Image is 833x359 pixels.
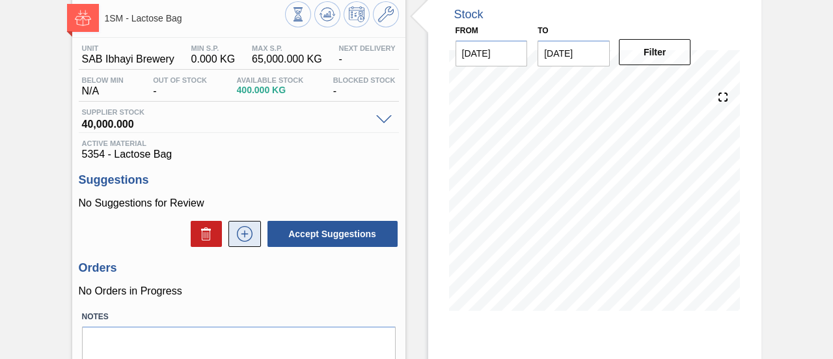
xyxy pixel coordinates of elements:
[285,1,311,27] button: Stocks Overview
[237,76,304,84] span: Available Stock
[252,44,322,52] span: MAX S.P.
[82,139,396,147] span: Active Material
[336,44,399,65] div: -
[82,308,396,326] label: Notes
[330,76,399,97] div: -
[252,53,322,65] span: 65,000.000 KG
[267,221,398,247] button: Accept Suggestions
[79,173,399,187] h3: Suggestions
[344,1,370,27] button: Schedule Inventory
[538,26,548,35] label: to
[79,261,399,275] h3: Orders
[82,149,396,160] span: 5354 - Lactose Bag
[261,220,399,248] div: Accept Suggestions
[456,26,478,35] label: From
[82,53,174,65] span: SAB Ibhayi Brewery
[150,76,210,97] div: -
[619,39,691,65] button: Filter
[454,8,484,22] div: Stock
[75,10,91,26] img: Ícone
[538,40,610,66] input: mm/dd/yyyy
[105,14,285,23] span: 1SM - Lactose Bag
[237,85,304,95] span: 400.000 KG
[82,116,370,129] span: 40,000.000
[82,76,124,84] span: Below Min
[153,76,207,84] span: Out Of Stock
[191,44,236,52] span: MIN S.P.
[79,197,399,209] p: No Suggestions for Review
[373,1,399,27] button: Go to Master Data / General
[191,53,236,65] span: 0.000 KG
[456,40,528,66] input: mm/dd/yyyy
[333,76,396,84] span: Blocked Stock
[184,221,222,247] div: Delete Suggestions
[314,1,340,27] button: Update Chart
[82,44,174,52] span: Unit
[79,285,399,297] p: No Orders in Progress
[79,76,127,97] div: N/A
[222,221,261,247] div: New suggestion
[82,108,370,116] span: Supplier Stock
[339,44,396,52] span: Next Delivery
